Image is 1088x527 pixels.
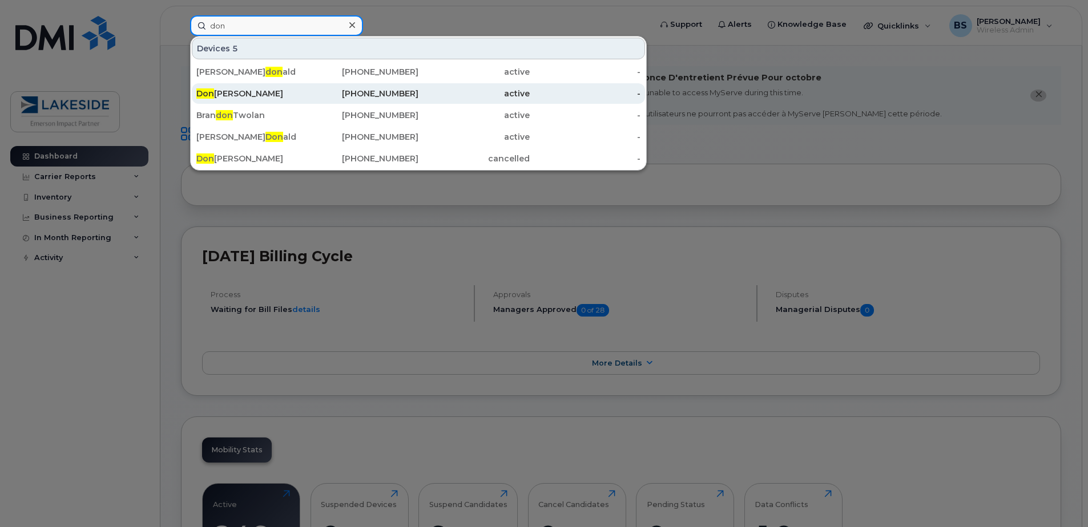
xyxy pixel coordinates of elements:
[418,153,530,164] div: cancelled
[192,148,645,169] a: Don[PERSON_NAME][PHONE_NUMBER]cancelled-
[196,153,308,164] div: [PERSON_NAME]
[308,153,419,164] div: [PHONE_NUMBER]
[308,110,419,121] div: [PHONE_NUMBER]
[192,38,645,59] div: Devices
[530,88,641,99] div: -
[530,153,641,164] div: -
[196,131,308,143] div: [PERSON_NAME] ald
[232,43,238,54] span: 5
[265,132,283,142] span: Don
[418,66,530,78] div: active
[530,110,641,121] div: -
[192,105,645,125] a: BrandonTwolan[PHONE_NUMBER]active-
[196,88,308,99] div: [PERSON_NAME]
[308,131,419,143] div: [PHONE_NUMBER]
[308,88,419,99] div: [PHONE_NUMBER]
[530,131,641,143] div: -
[418,131,530,143] div: active
[216,110,233,120] span: don
[196,66,308,78] div: [PERSON_NAME] ald
[196,110,308,121] div: Bran Twolan
[308,66,419,78] div: [PHONE_NUMBER]
[196,88,214,99] span: Don
[265,67,283,77] span: don
[192,127,645,147] a: [PERSON_NAME]Donald[PHONE_NUMBER]active-
[418,88,530,99] div: active
[196,153,214,164] span: Don
[192,62,645,82] a: [PERSON_NAME]donald[PHONE_NUMBER]active-
[530,66,641,78] div: -
[418,110,530,121] div: active
[192,83,645,104] a: Don[PERSON_NAME][PHONE_NUMBER]active-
